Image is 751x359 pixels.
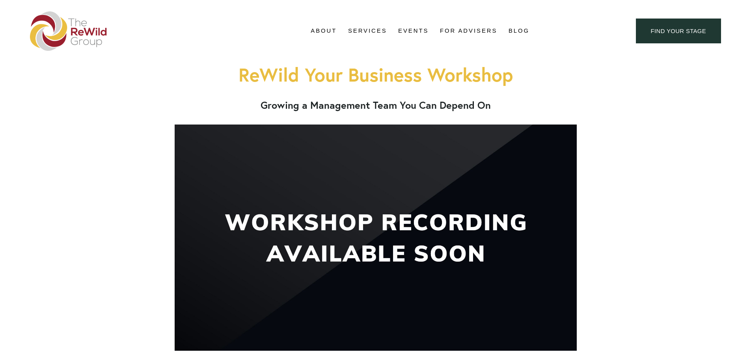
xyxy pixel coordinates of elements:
[348,25,387,37] a: folder dropdown
[440,25,497,37] a: For Advisers
[311,25,337,37] a: folder dropdown
[311,26,337,36] span: About
[636,19,721,43] a: find your stage
[261,99,491,112] strong: Growing a Management Team You Can Depend On
[509,25,529,37] a: Blog
[348,26,387,36] span: Services
[398,25,429,37] a: Events
[239,62,513,87] strong: ReWild Your Business Workshop
[30,11,107,51] img: The ReWild Group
